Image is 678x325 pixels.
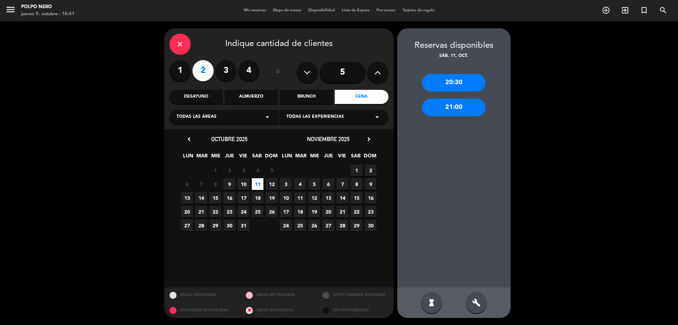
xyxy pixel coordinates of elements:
span: 28 [195,220,207,231]
span: 22 [209,206,221,217]
span: Tarjetas de regalo [399,8,438,12]
span: 1 [351,164,362,176]
div: ó [267,60,290,85]
div: MESAS BLOQUEADAS [240,303,317,318]
span: 21 [195,206,207,217]
span: 3 [238,164,249,176]
div: sáb. 11, oct. [397,53,511,60]
span: 16 [224,192,235,204]
span: DOM [364,152,375,163]
div: SIN DISPONIBILIDAD [317,303,394,318]
span: 23 [224,206,235,217]
i: turned_in_not [640,6,648,14]
span: 24 [280,220,292,231]
div: Indique cantidad de clientes [169,34,388,55]
i: build [472,298,481,307]
span: 21 [337,206,348,217]
div: Polpo Nero [21,4,75,11]
i: menu [5,4,16,15]
span: octubre 2025 [211,135,248,143]
span: 6 [322,178,334,190]
span: 27 [322,220,334,231]
label: 3 [215,60,237,81]
span: Mis reservas [240,8,269,12]
div: SOLO MESAS BLOQUEADAS [164,303,241,318]
span: 22 [351,206,362,217]
div: Reservas disponibles [397,39,511,53]
span: Mapa de mesas [269,8,305,12]
i: exit_to_app [621,6,629,14]
span: 25 [252,206,263,217]
span: 3 [280,178,292,190]
span: 11 [294,192,306,204]
span: 26 [266,206,278,217]
span: JUE [322,152,334,163]
span: Disponibilidad [305,8,338,12]
span: 16 [365,192,376,204]
span: Pre-acceso [373,8,399,12]
span: 14 [337,192,348,204]
label: 4 [238,60,260,81]
span: 18 [294,206,306,217]
span: 19 [266,192,278,204]
span: VIE [336,152,348,163]
span: 12 [308,192,320,204]
div: MESAS RESTRINGIDAS [240,288,317,303]
span: 15 [351,192,362,204]
i: close [176,40,184,48]
span: 9 [224,178,235,190]
span: 20 [322,206,334,217]
div: 20:30 [422,74,486,92]
span: 13 [181,192,193,204]
div: Desayuno [169,90,223,104]
span: SAB [251,152,263,163]
i: chevron_right [365,135,373,143]
span: 8 [209,178,221,190]
span: MAR [196,152,208,163]
div: MESAS DISPONIBLES [164,288,241,303]
span: 29 [351,220,362,231]
span: 2 [224,164,235,176]
i: hourglass_full [427,298,436,307]
span: noviembre 2025 [307,135,350,143]
span: 19 [308,206,320,217]
span: 5 [308,178,320,190]
div: Cena [335,90,388,104]
span: 10 [280,192,292,204]
div: 21:00 [422,99,486,116]
span: 12 [266,178,278,190]
span: 14 [195,192,207,204]
span: LUN [281,152,293,163]
span: DOM [265,152,276,163]
span: 11 [252,178,263,190]
div: Almuerzo [225,90,278,104]
span: 1 [209,164,221,176]
span: 2 [365,164,376,176]
i: arrow_drop_down [263,113,272,121]
span: 26 [308,220,320,231]
span: 27 [181,220,193,231]
span: 17 [280,206,292,217]
span: 30 [365,220,376,231]
span: 30 [224,220,235,231]
i: search [659,6,667,14]
span: MIE [210,152,221,163]
span: JUE [224,152,235,163]
button: menu [5,4,16,17]
span: 25 [294,220,306,231]
span: Todas las áreas [177,114,216,121]
span: MIE [309,152,320,163]
span: 28 [337,220,348,231]
i: chevron_left [185,135,193,143]
span: 23 [365,206,376,217]
label: 2 [192,60,214,81]
span: 9 [365,178,376,190]
span: 10 [238,178,249,190]
span: 17 [238,192,249,204]
span: 4 [252,164,263,176]
div: OTROS TAMAÑOS DIPONIBLES [317,288,394,303]
span: 24 [238,206,249,217]
span: Lista de Espera [338,8,373,12]
span: 4 [294,178,306,190]
span: MAR [295,152,307,163]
